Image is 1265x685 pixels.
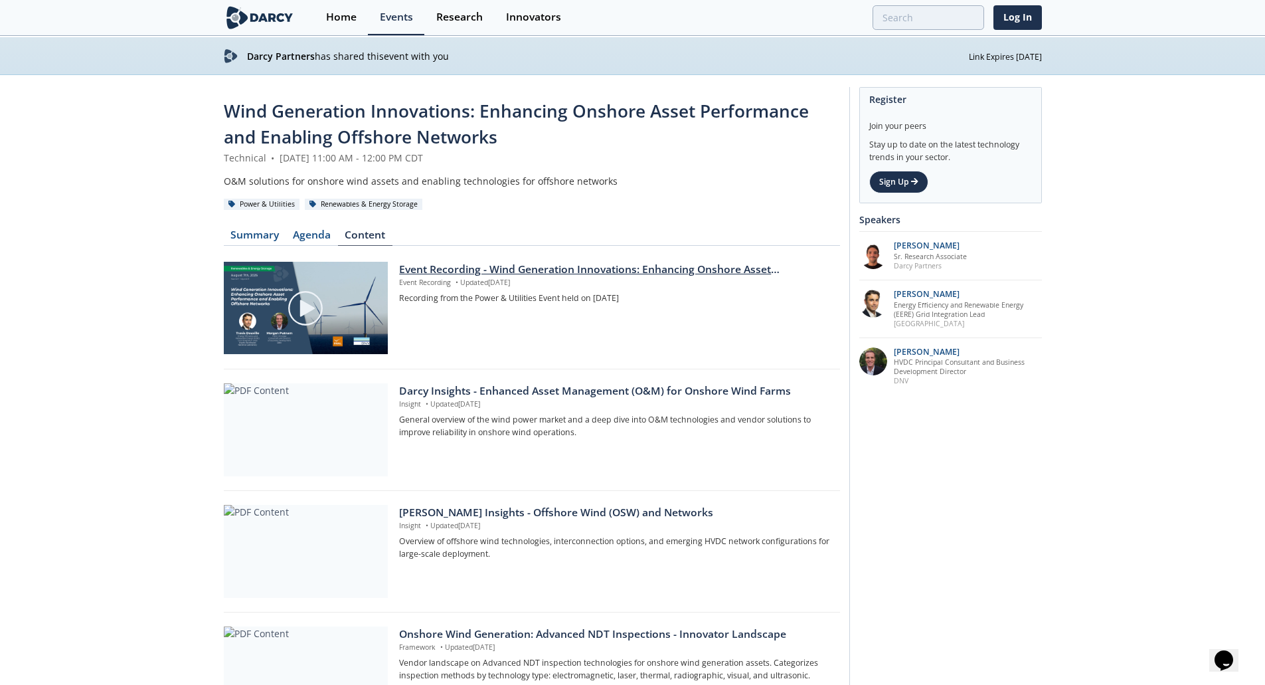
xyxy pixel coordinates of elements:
div: Link Expires [DATE] [969,49,1042,63]
p: [PERSON_NAME] [894,347,1035,357]
img: play-chapters-gray.svg [287,290,324,327]
div: [PERSON_NAME] Insights - Offshore Wind (OSW) and Networks [399,505,830,521]
p: Recording from the Power & Utilities Event held on [DATE] [399,292,830,304]
p: Event Recording Updated [DATE] [399,278,830,288]
p: Energy Efficiency and Renewable Energy (EERE) Grid Integration Lead [894,300,1035,319]
div: Renewables & Energy Storage [305,199,423,211]
a: Log In [993,5,1042,30]
span: • [423,521,430,530]
span: • [453,278,460,287]
a: PDF Content [PERSON_NAME] Insights - Offshore Wind (OSW) and Networks Insight •Updated[DATE] Over... [224,505,840,598]
img: 76c95a87-c68e-4104-8137-f842964b9bbb [859,290,887,318]
div: Power & Utilities [224,199,300,211]
p: [GEOGRAPHIC_DATA] [894,319,1035,328]
img: 26c34c91-05b5-44cd-9eb8-fbe8adb38672 [859,241,887,269]
div: Register [869,88,1032,111]
p: has shared this event with you [247,49,969,63]
div: Events [380,12,413,23]
p: [PERSON_NAME] [894,241,967,250]
div: Onshore Wind Generation: Advanced NDT Inspections - Innovator Landscape [399,627,830,642]
p: General overview of the wind power market and a deep dive into O&M technologies and vendor soluti... [399,414,830,439]
p: HVDC Principal Consultant and Business Development Director [894,357,1035,376]
iframe: chat widget [1209,632,1252,672]
div: O&M solutions for onshore wind assets and enabling technologies for offshore networks [224,174,840,188]
div: Event Recording - Wind Generation Innovations: Enhancing Onshore Asset Performance and Enabling O... [399,262,830,278]
div: Innovators [506,12,561,23]
p: Vendor landscape on Advanced NDT inspection technologies for onshore wind generation assets. Cate... [399,657,830,682]
input: Advanced Search [873,5,984,30]
span: • [438,642,445,652]
p: Insight Updated [DATE] [399,399,830,410]
img: logo-wide.svg [224,6,296,29]
a: Sign Up [869,171,928,193]
p: Sr. Research Associate [894,252,967,261]
img: a7c90837-2c3a-4a26-86b5-b32fe3f4a414 [859,347,887,375]
p: [PERSON_NAME] [894,290,1035,299]
p: DNV [894,376,1035,385]
img: darcy-logo.svg [224,49,238,63]
div: Speakers [859,208,1042,231]
div: Home [326,12,357,23]
span: • [269,151,277,164]
p: Darcy Partners [894,261,967,270]
a: Summary [224,230,286,246]
p: Insight Updated [DATE] [399,521,830,532]
div: Stay up to date on the latest technology trends in your sector. [869,132,1032,163]
img: Video Content [224,262,388,354]
a: Video Content Event Recording - Wind Generation Innovations: Enhancing Onshore Asset Performance ... [224,262,840,355]
a: Agenda [286,230,338,246]
div: Darcy Insights - Enhanced Asset Management (O&M) for Onshore Wind Farms [399,383,830,399]
div: Technical [DATE] 11:00 AM - 12:00 PM CDT [224,151,840,165]
strong: Darcy Partners [247,50,315,62]
p: Framework Updated [DATE] [399,642,830,653]
span: Wind Generation Innovations: Enhancing Onshore Asset Performance and Enabling Offshore Networks [224,99,809,149]
div: Research [436,12,483,23]
span: • [423,399,430,409]
div: Join your peers [869,111,1032,132]
a: PDF Content Darcy Insights - Enhanced Asset Management (O&M) for Onshore Wind Farms Insight •Upda... [224,383,840,476]
p: Overview of offshore wind technologies, interconnection options, and emerging HVDC network config... [399,536,830,560]
a: Content [338,230,392,246]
